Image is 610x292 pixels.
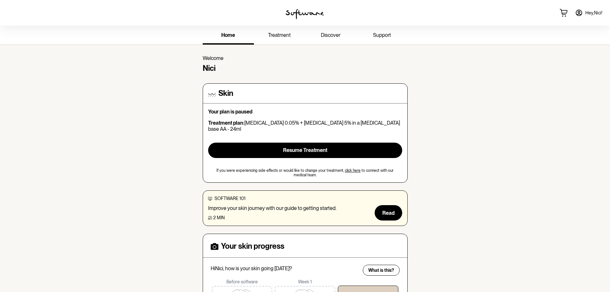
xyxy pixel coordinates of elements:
[211,265,359,271] p: Hi Nici , how is your skin going [DATE]?
[221,242,284,251] h4: Your skin progress
[203,55,408,61] p: Welcome
[254,27,305,45] a: treatment
[375,205,402,221] button: Read
[356,27,408,45] a: support
[286,9,324,19] img: software logo
[208,143,402,158] button: Resume Treatment
[215,196,246,201] span: software 101
[345,168,361,173] a: click here
[363,265,400,276] button: What is this?
[208,120,402,132] p: [MEDICAL_DATA] 0.05% + [MEDICAL_DATA] 5% in a [MEDICAL_DATA] base AA - 24ml
[368,268,394,273] span: What is this?
[221,32,235,38] span: home
[305,27,356,45] a: discover
[283,147,327,153] span: Resume Treatment
[571,5,606,21] a: Hey,Nici!
[218,89,233,98] h4: Skin
[208,120,244,126] strong: Treatment plan:
[203,27,254,45] a: home
[208,168,402,178] span: If you were experiencing side effects or would like to change your treatment, to connect with our...
[208,205,337,211] p: Improve your skin journey with our guide to getting started.
[211,279,274,285] p: Before software
[203,64,408,73] h4: Nici
[382,210,394,216] span: Read
[321,32,340,38] span: discover
[273,279,337,285] p: Week 1
[268,32,291,38] span: treatment
[208,109,402,115] p: Your plan is paused
[585,10,602,16] span: Hey, Nici !
[373,32,391,38] span: support
[213,215,225,220] span: 2 min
